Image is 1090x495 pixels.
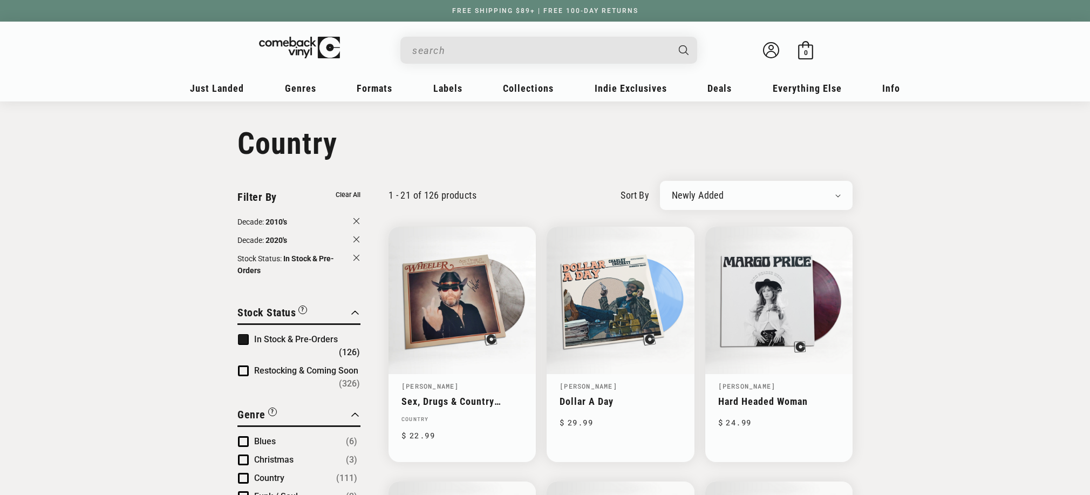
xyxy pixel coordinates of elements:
[237,216,360,230] button: Clear filter by Decade 2010's
[254,436,276,446] span: Blues
[560,382,617,390] a: [PERSON_NAME]
[804,49,808,57] span: 0
[882,83,900,94] span: Info
[237,254,282,263] span: Stock Status:
[401,382,459,390] a: [PERSON_NAME]
[237,191,277,204] span: Filter By
[389,189,476,201] p: 1 - 21 of 126 products
[254,455,294,465] span: Christmas
[265,218,287,226] span: 2010's
[237,236,264,245] span: Decade:
[346,435,357,448] span: Number of products: (6)
[595,83,667,94] span: Indie Exclusives
[237,253,360,279] button: Clear filter by Stock Status In Stock & Pre-Orders
[441,7,649,15] a: FREE SHIPPING $89+ | FREE 100-DAY RETURNS
[336,189,360,201] button: Clear all filters
[346,453,357,466] span: Number of products: (3)
[254,365,358,376] span: Restocking & Coming Soon
[237,218,264,226] span: Decade:
[190,83,244,94] span: Just Landed
[503,83,554,94] span: Collections
[718,396,840,407] a: Hard Headed Woman
[773,83,842,94] span: Everything Else
[237,406,277,425] button: Filter by Genre
[718,382,776,390] a: [PERSON_NAME]
[339,377,360,390] span: Number of products: (326)
[285,83,316,94] span: Genres
[237,304,307,323] button: Filter by Stock Status
[254,473,284,483] span: Country
[621,188,649,202] label: sort by
[357,83,392,94] span: Formats
[560,396,681,407] a: Dollar A Day
[237,306,296,319] span: Stock Status
[707,83,732,94] span: Deals
[412,39,668,62] input: When autocomplete results are available use up and down arrows to review and enter to select
[339,346,360,359] span: Number of products: (126)
[670,37,699,64] button: Search
[237,234,360,248] button: Clear filter by Decade 2020's
[336,472,357,485] span: Number of products: (111)
[433,83,462,94] span: Labels
[400,37,697,64] div: Search
[265,236,287,245] span: 2020's
[237,254,334,275] span: In Stock & Pre-Orders
[401,396,523,407] a: Sex, Drugs & Country Music
[237,126,853,161] h1: Country
[254,334,338,344] span: In Stock & Pre-Orders
[237,408,265,421] span: Genre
